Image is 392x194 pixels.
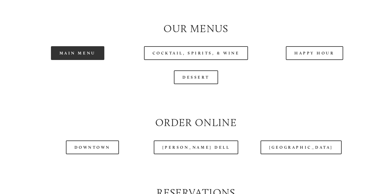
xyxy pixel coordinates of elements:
[154,140,239,154] a: [PERSON_NAME] Dell
[174,70,218,84] a: Dessert
[51,46,104,60] a: Main Menu
[66,140,119,154] a: Downtown
[261,140,342,154] a: [GEOGRAPHIC_DATA]
[144,46,248,60] a: Cocktail, Spirits, & Wine
[23,115,369,130] h2: Order Online
[286,46,343,60] a: Happy Hour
